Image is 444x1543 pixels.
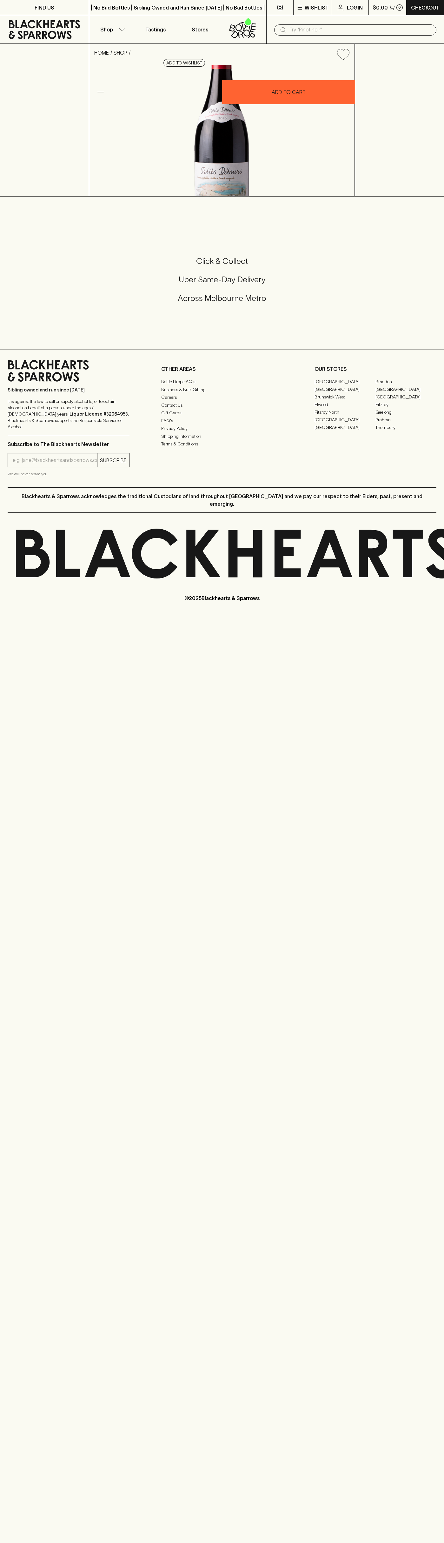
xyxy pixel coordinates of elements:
[161,409,283,417] a: Gift Cards
[161,378,283,386] a: Bottle Drop FAQ's
[373,4,388,11] p: $0.00
[222,80,355,104] button: ADD TO CART
[161,401,283,409] a: Contact Us
[315,393,375,401] a: Brunswick West
[8,256,436,266] h5: Click & Collect
[114,50,127,56] a: SHOP
[315,365,436,373] p: OUR STORES
[192,26,208,33] p: Stores
[315,416,375,424] a: [GEOGRAPHIC_DATA]
[97,453,129,467] button: SUBSCRIBE
[315,424,375,431] a: [GEOGRAPHIC_DATA]
[161,440,283,448] a: Terms & Conditions
[8,293,436,304] h5: Across Melbourne Metro
[161,417,283,424] a: FAQ's
[133,15,178,43] a: Tastings
[398,6,401,9] p: 0
[100,26,113,33] p: Shop
[272,88,306,96] p: ADD TO CART
[289,25,431,35] input: Try "Pinot noir"
[375,424,436,431] a: Thornbury
[94,50,109,56] a: HOME
[8,471,129,477] p: We will never spam you
[161,394,283,401] a: Careers
[315,408,375,416] a: Fitzroy North
[178,15,222,43] a: Stores
[8,230,436,337] div: Call to action block
[70,411,128,417] strong: Liquor License #32064953
[89,65,355,196] img: 40909.png
[13,455,97,465] input: e.g. jane@blackheartsandsparrows.com.au
[375,393,436,401] a: [GEOGRAPHIC_DATA]
[335,46,352,63] button: Add to wishlist
[161,425,283,432] a: Privacy Policy
[8,398,129,430] p: It is against the law to sell or supply alcohol to, or to obtain alcohol on behalf of a person un...
[411,4,440,11] p: Checkout
[375,385,436,393] a: [GEOGRAPHIC_DATA]
[145,26,166,33] p: Tastings
[8,274,436,285] h5: Uber Same-Day Delivery
[315,385,375,393] a: [GEOGRAPHIC_DATA]
[375,408,436,416] a: Geelong
[163,59,205,67] button: Add to wishlist
[8,440,129,448] p: Subscribe to The Blackhearts Newsletter
[12,492,432,508] p: Blackhearts & Sparrows acknowledges the traditional Custodians of land throughout [GEOGRAPHIC_DAT...
[161,386,283,393] a: Business & Bulk Gifting
[8,387,129,393] p: Sibling owned and run since [DATE]
[161,432,283,440] a: Shipping Information
[100,457,127,464] p: SUBSCRIBE
[35,4,54,11] p: FIND US
[375,401,436,408] a: Fitzroy
[315,401,375,408] a: Elwood
[89,15,134,43] button: Shop
[305,4,329,11] p: Wishlist
[315,378,375,385] a: [GEOGRAPHIC_DATA]
[347,4,363,11] p: Login
[375,378,436,385] a: Braddon
[375,416,436,424] a: Prahran
[161,365,283,373] p: OTHER AREAS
